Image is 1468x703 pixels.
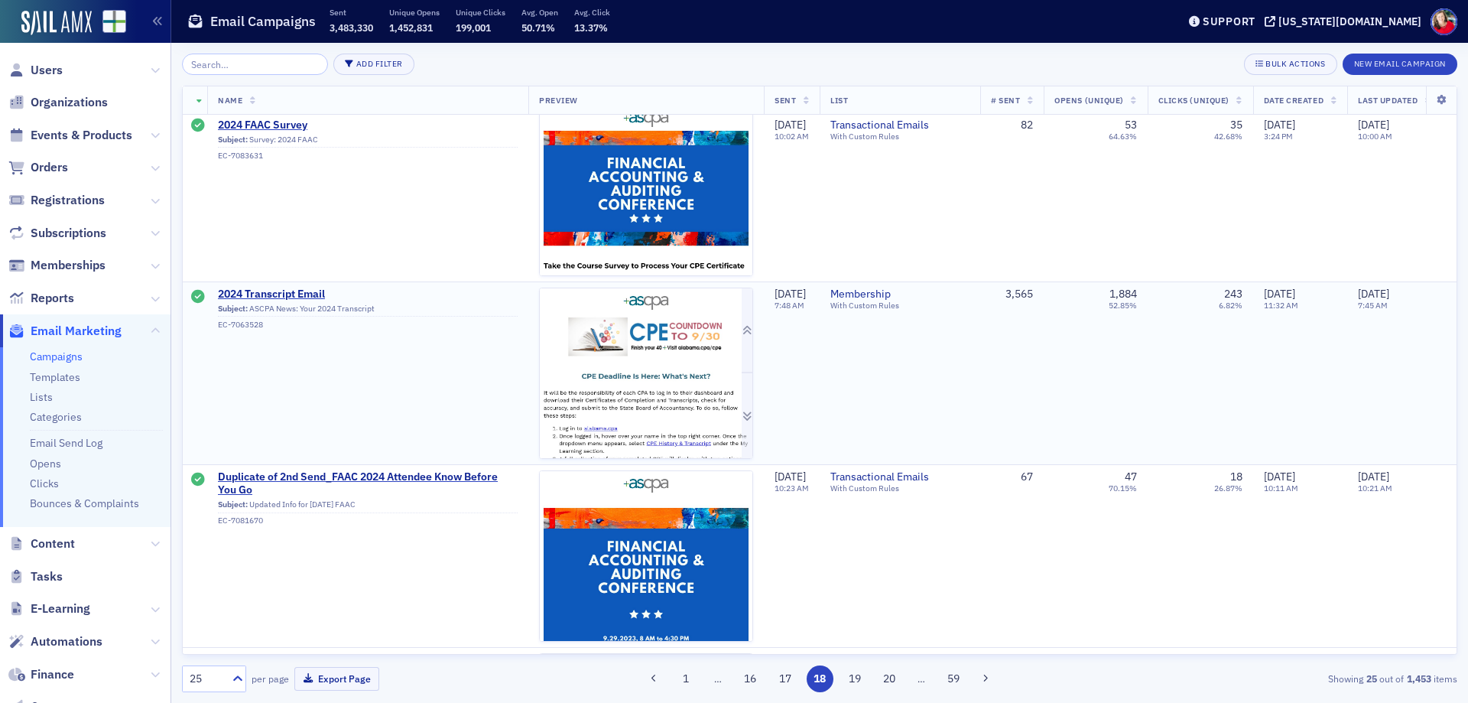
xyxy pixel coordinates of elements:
[456,21,491,34] span: 199,001
[102,10,126,34] img: SailAMX
[911,672,932,685] span: …
[8,225,106,242] a: Subscriptions
[30,496,139,510] a: Bounces & Complaints
[389,21,433,34] span: 1,452,831
[830,470,969,484] a: Transactional Emails
[1358,95,1418,106] span: Last Updated
[1109,132,1137,142] div: 64.63%
[1025,653,1033,666] span: —
[30,370,80,384] a: Templates
[21,11,92,35] img: SailAMX
[218,500,248,509] span: Subject:
[1358,118,1389,132] span: [DATE]
[830,288,969,301] a: Membership
[876,666,903,692] button: 20
[521,21,555,34] span: 50.71%
[456,7,505,18] p: Unique Clicks
[218,304,518,317] div: ASCPA News: Your 2024 Transcript
[30,477,59,490] a: Clicks
[8,159,68,176] a: Orders
[1109,301,1137,311] div: 52.85%
[1219,301,1242,311] div: 6.82%
[940,666,967,692] button: 59
[92,10,126,36] a: View Homepage
[1214,132,1242,142] div: 42.68%
[218,516,518,526] div: EC-7081670
[333,54,414,75] button: Add Filter
[8,192,105,209] a: Registrations
[1264,132,1293,142] time: 3:24 PM
[31,633,102,650] span: Automations
[8,290,74,307] a: Reports
[1054,95,1123,106] span: Opens (Unique)
[218,470,518,497] a: Duplicate of 2nd Send_FAAC 2024 Attendee Know Before You Go
[31,600,90,617] span: E-Learning
[1264,470,1295,483] span: [DATE]
[8,600,90,617] a: E-Learning
[1264,95,1323,106] span: Date Created
[30,410,82,424] a: Categories
[1214,483,1242,493] div: 26.87%
[991,119,1033,132] div: 82
[218,135,518,148] div: Survey: 2024 FAAC
[210,12,316,31] h1: Email Campaigns
[1264,483,1298,493] time: 10:11 AM
[830,483,969,493] div: With Custom Rules
[31,225,106,242] span: Subscriptions
[1129,653,1137,666] span: —
[775,470,806,483] span: [DATE]
[31,192,105,209] span: Registrations
[30,390,53,404] a: Lists
[1234,653,1242,666] span: —
[830,119,969,132] a: Transactional Emails
[218,653,518,667] a: Duplicate of 2024 FAAC_4th Promo
[1264,653,1295,666] span: [DATE]
[1265,16,1427,27] button: [US_STATE][DOMAIN_NAME]
[31,568,63,585] span: Tasks
[775,287,806,301] span: [DATE]
[31,127,132,144] span: Events & Products
[539,95,578,106] span: Preview
[1404,672,1434,685] strong: 1,453
[31,666,74,683] span: Finance
[8,666,74,683] a: Finance
[1343,56,1457,70] a: New Email Campaign
[830,653,969,667] a: CPE Conferences
[1278,15,1421,28] div: [US_STATE][DOMAIN_NAME]
[218,119,518,132] a: 2024 FAAC Survey
[771,666,798,692] button: 17
[1244,54,1336,75] button: Bulk Actions
[1203,15,1255,28] div: Support
[30,436,102,450] a: Email Send Log
[8,127,132,144] a: Events & Products
[8,323,122,340] a: Email Marketing
[1230,470,1242,484] div: 18
[330,7,373,18] p: Sent
[775,300,804,311] time: 7:48 AM
[1265,60,1325,68] div: Bulk Actions
[31,290,74,307] span: Reports
[1358,470,1389,483] span: [DATE]
[1358,483,1392,493] time: 10:21 AM
[775,483,809,493] time: 10:23 AM
[218,304,248,314] span: Subject:
[1264,300,1298,311] time: 11:32 AM
[1363,672,1379,685] strong: 25
[8,257,106,274] a: Memberships
[841,666,868,692] button: 19
[521,7,558,18] p: Avg. Open
[775,118,806,132] span: [DATE]
[775,653,783,666] span: —
[1358,287,1389,301] span: [DATE]
[1358,653,1389,666] span: [DATE]
[31,94,108,111] span: Organizations
[707,672,729,685] span: …
[191,473,205,488] div: Sent
[1158,95,1229,106] span: Clicks (Unique)
[8,62,63,79] a: Users
[1358,300,1388,311] time: 7:45 AM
